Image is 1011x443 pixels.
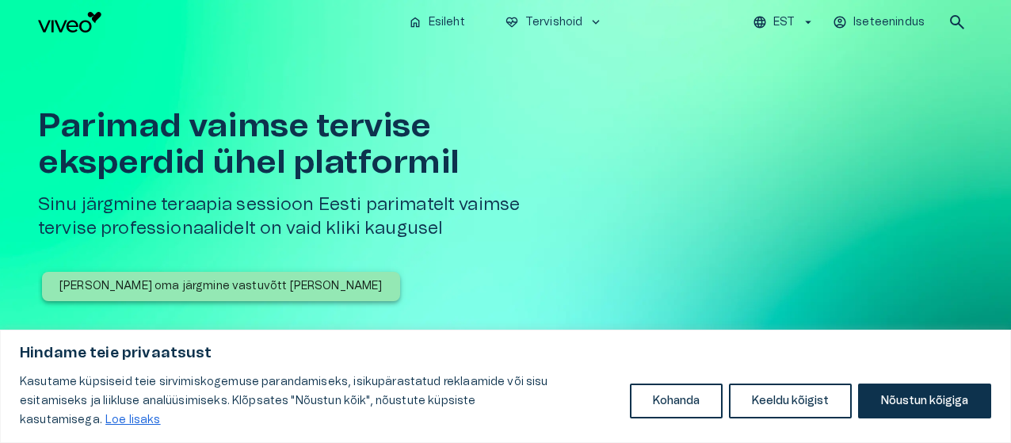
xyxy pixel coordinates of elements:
p: Hindame teie privaatsust [20,344,991,363]
button: Nõustun kõigiga [858,384,991,418]
img: Viveo logo [38,12,101,32]
button: [PERSON_NAME] oma järgmine vastuvõtt [PERSON_NAME] [42,272,400,301]
h1: Parimad vaimse tervise eksperdid ühel platformil [38,108,551,181]
button: homeEsileht [402,11,473,34]
h5: Sinu järgmine teraapia sessioon Eesti parimatelt vaimse tervise professionaalidelt on vaid kliki ... [38,193,551,240]
p: Kasutame küpsiseid teie sirvimiskogemuse parandamiseks, isikupärastatud reklaamide või sisu esita... [20,372,618,430]
span: home [408,15,422,29]
span: ecg_heart [505,15,519,29]
p: EST [773,14,795,31]
button: open search modal [941,6,973,38]
a: Navigate to homepage [38,12,395,32]
span: search [948,13,967,32]
p: [PERSON_NAME] oma järgmine vastuvõtt [PERSON_NAME] [59,278,383,295]
p: Iseteenindus [853,14,925,31]
button: ecg_heartTervishoidkeyboard_arrow_down [498,11,610,34]
button: Kohanda [630,384,723,418]
span: keyboard_arrow_down [589,15,603,29]
a: Loe lisaks [105,414,162,426]
p: Esileht [429,14,465,31]
button: Keeldu kõigist [729,384,852,418]
button: EST [750,11,818,34]
button: Iseteenindus [830,11,929,34]
p: Tervishoid [525,14,583,31]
